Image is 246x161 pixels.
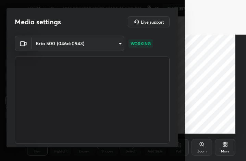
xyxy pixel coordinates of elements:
[197,150,207,153] div: Zoom
[32,36,124,51] div: Brio 500 (046d:0943)
[15,17,61,26] h2: Media settings
[131,40,151,47] p: WORKING
[141,20,164,24] h5: Live support
[221,150,230,153] div: More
